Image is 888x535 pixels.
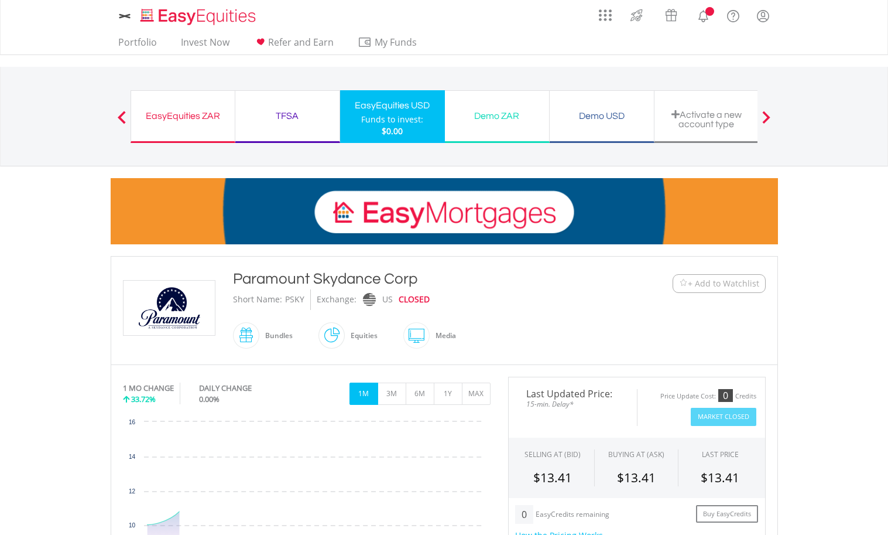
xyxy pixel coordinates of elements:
div: SELLING AT (BID) [524,449,581,459]
div: 0 [718,389,733,402]
button: 1M [349,383,378,405]
button: 6M [406,383,434,405]
span: Last Updated Price: [517,389,628,398]
div: Funds to invest: [361,114,423,125]
span: 15-min. Delay* [517,398,628,410]
span: $13.41 [617,469,656,486]
div: Demo ZAR [452,108,542,124]
div: CLOSED [399,289,430,310]
span: Refer and Earn [268,36,334,49]
img: thrive-v2.svg [627,6,646,25]
div: LAST PRICE [702,449,739,459]
a: Home page [136,3,260,26]
div: Bundles [259,322,293,350]
div: Media [430,322,456,350]
div: 0 [515,505,533,524]
a: My Profile [748,3,778,29]
a: Buy EasyCredits [696,505,758,523]
div: EasyEquities ZAR [138,108,228,124]
img: vouchers-v2.svg [661,6,681,25]
span: + Add to Watchlist [688,278,759,289]
div: Price Update Cost: [660,392,716,401]
img: grid-menu-icon.svg [599,9,612,22]
img: EQU.US.PSKY.png [125,281,213,335]
div: TFSA [242,108,332,124]
div: Equities [345,322,378,350]
button: 1Y [434,383,462,405]
span: BUYING AT (ASK) [608,449,664,459]
text: 14 [128,454,135,460]
a: FAQ's and Support [718,3,748,26]
a: AppsGrid [591,3,619,22]
text: 16 [128,419,135,425]
div: Demo USD [557,108,647,124]
button: MAX [462,383,491,405]
div: Credits [735,392,756,401]
div: Short Name: [233,289,282,310]
img: nasdaq.png [362,293,375,306]
div: PSKY [285,289,304,310]
span: $13.41 [701,469,739,486]
a: Notifications [688,3,718,26]
button: 3M [378,383,406,405]
text: 10 [128,522,135,529]
text: 12 [128,488,135,495]
div: 1 MO CHANGE [123,383,174,394]
a: Refer and Earn [249,36,338,54]
span: $0.00 [382,125,403,137]
a: Invest Now [176,36,234,54]
div: EasyEquities USD [347,97,438,114]
div: US [382,289,393,310]
span: $13.41 [533,469,572,486]
img: Watchlist [679,279,688,288]
img: EasyMortage Promotion Banner [111,178,778,244]
span: My Funds [358,35,434,50]
img: EasyEquities_Logo.png [138,7,260,26]
span: 33.72% [131,394,156,404]
div: DAILY CHANGE [199,383,291,394]
a: Vouchers [654,3,688,25]
div: Exchange: [317,289,356,310]
button: Watchlist + Add to Watchlist [673,274,766,293]
span: 0.00% [199,394,220,404]
div: Paramount Skydance Corp [233,268,601,289]
div: EasyCredits remaining [536,510,609,520]
a: Portfolio [114,36,162,54]
div: Activate a new account type [661,110,752,129]
button: Market Closed [691,408,756,426]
